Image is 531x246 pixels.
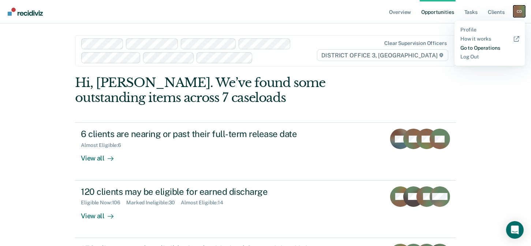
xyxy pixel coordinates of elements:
[81,148,122,163] div: View all
[384,40,446,46] div: Clear supervision officers
[81,200,126,206] div: Eligible Now : 106
[506,221,524,239] div: Open Intercom Messenger
[513,5,525,17] button: Profile dropdown button
[460,27,519,33] a: Profile
[460,45,519,51] a: Go to Operations
[81,186,338,197] div: 120 clients may be eligible for earned discharge
[75,122,456,180] a: 6 clients are nearing or past their full-term release dateAlmost Eligible:6View all
[75,181,456,238] a: 120 clients may be eligible for earned dischargeEligible Now:106Marked Ineligible:30Almost Eligib...
[81,142,127,148] div: Almost Eligible : 6
[81,206,122,220] div: View all
[126,200,181,206] div: Marked Ineligible : 30
[8,8,43,16] img: Recidiviz
[181,200,229,206] div: Almost Eligible : 14
[317,49,448,61] span: DISTRICT OFFICE 3, [GEOGRAPHIC_DATA]
[75,75,379,105] div: Hi, [PERSON_NAME]. We’ve found some outstanding items across 7 caseloads
[81,129,338,139] div: 6 clients are nearing or past their full-term release date
[460,54,519,60] a: Log Out
[513,5,525,17] div: C D
[460,36,519,42] a: How it works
